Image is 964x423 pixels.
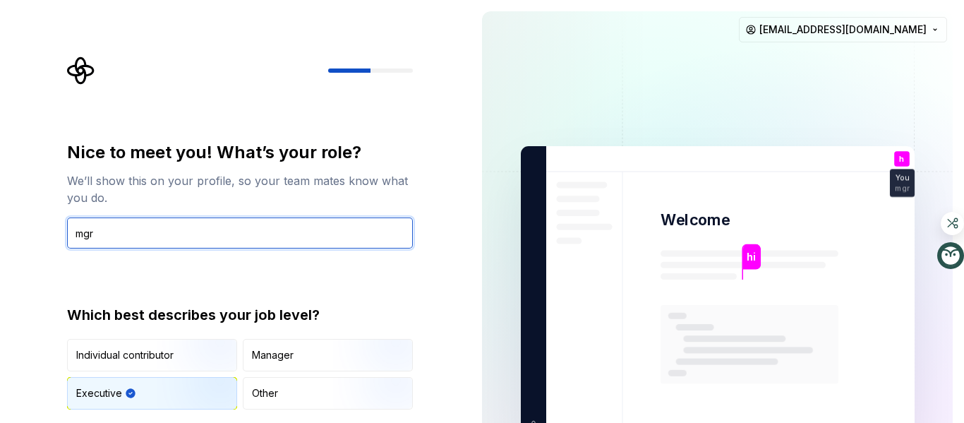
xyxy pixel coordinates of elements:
[894,184,909,192] p: mgr
[739,17,947,42] button: [EMAIL_ADDRESS][DOMAIN_NAME]
[67,218,413,249] input: Job title
[67,305,413,325] div: Which best describes your job level?
[76,348,174,362] div: Individual contributor
[252,386,278,400] div: Other
[747,249,756,265] p: hi
[759,23,927,37] span: [EMAIL_ADDRESS][DOMAIN_NAME]
[67,172,413,206] div: We’ll show this on your profile, so your team mates know what you do.
[76,386,122,400] div: Executive
[252,348,294,362] div: Manager
[67,141,413,164] div: Nice to meet you! What’s your role?
[661,210,730,230] p: Welcome
[67,56,95,85] svg: Supernova Logo
[895,174,909,182] p: You
[899,155,904,163] p: h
